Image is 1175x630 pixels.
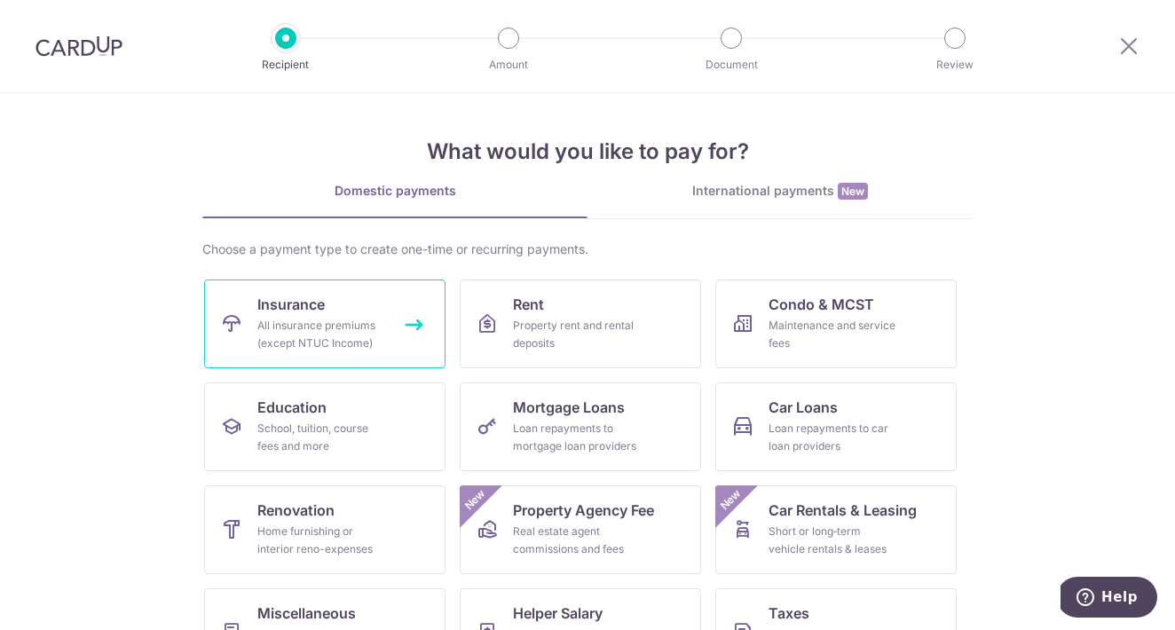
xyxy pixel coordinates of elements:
[35,35,122,57] img: CardUp
[838,183,868,200] span: New
[715,485,957,574] a: Car Rentals & LeasingShort or long‑term vehicle rentals & leasesNew
[461,485,490,515] span: New
[715,382,957,471] a: Car LoansLoan repayments to car loan providers
[257,294,325,315] span: Insurance
[204,485,446,574] a: RenovationHome furnishing or interior reno-expenses
[1061,577,1157,621] iframe: Opens a widget where you can find more information
[769,294,874,315] span: Condo & MCST
[257,500,335,521] span: Renovation
[769,317,896,352] div: Maintenance and service fees
[769,602,809,624] span: Taxes
[204,280,446,368] a: InsuranceAll insurance premiums (except NTUC Income)
[460,485,701,574] a: Property Agency FeeReal estate agent commissions and feesNew
[257,397,327,418] span: Education
[716,485,745,515] span: New
[587,182,973,201] div: International payments
[889,56,1021,74] p: Review
[513,420,641,455] div: Loan repayments to mortgage loan providers
[513,397,625,418] span: Mortgage Loans
[715,280,957,368] a: Condo & MCSTMaintenance and service fees
[769,420,896,455] div: Loan repayments to car loan providers
[513,317,641,352] div: Property rent and rental deposits
[257,523,385,558] div: Home furnishing or interior reno-expenses
[257,602,356,624] span: Miscellaneous
[460,382,701,471] a: Mortgage LoansLoan repayments to mortgage loan providers
[769,397,838,418] span: Car Loans
[513,523,641,558] div: Real estate agent commissions and fees
[460,280,701,368] a: RentProperty rent and rental deposits
[513,602,603,624] span: Helper Salary
[513,294,544,315] span: Rent
[257,420,385,455] div: School, tuition, course fees and more
[202,240,973,258] div: Choose a payment type to create one-time or recurring payments.
[220,56,351,74] p: Recipient
[769,523,896,558] div: Short or long‑term vehicle rentals & leases
[257,317,385,352] div: All insurance premiums (except NTUC Income)
[202,136,973,168] h4: What would you like to pay for?
[202,182,587,200] div: Domestic payments
[769,500,917,521] span: Car Rentals & Leasing
[443,56,574,74] p: Amount
[513,500,654,521] span: Property Agency Fee
[666,56,797,74] p: Document
[204,382,446,471] a: EducationSchool, tuition, course fees and more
